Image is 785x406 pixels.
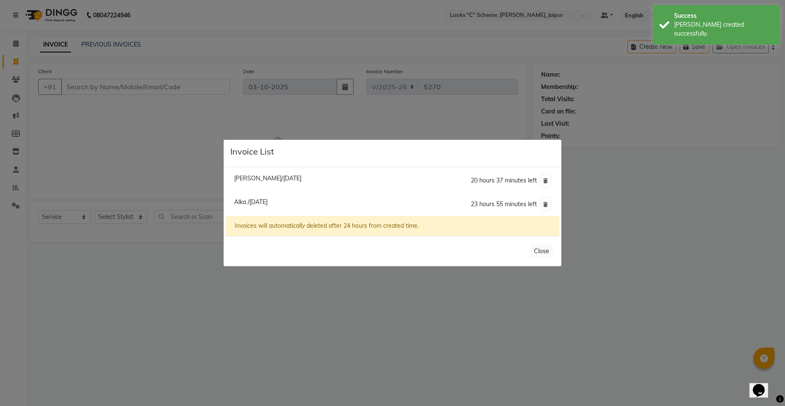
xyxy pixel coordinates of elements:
[226,216,559,236] div: Invoices will automatically deleted after 24 hours from created time.
[749,372,777,398] iframe: chat widget
[471,200,537,208] span: 23 hours 55 minutes left
[674,20,774,38] div: Bill created successfully.
[674,11,774,20] div: Success
[471,177,537,184] span: 20 hours 37 minutes left
[530,245,553,258] button: Close
[234,174,301,182] span: [PERSON_NAME]/[DATE]
[234,198,268,206] span: Alka /[DATE]
[230,146,274,157] h5: Invoice List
